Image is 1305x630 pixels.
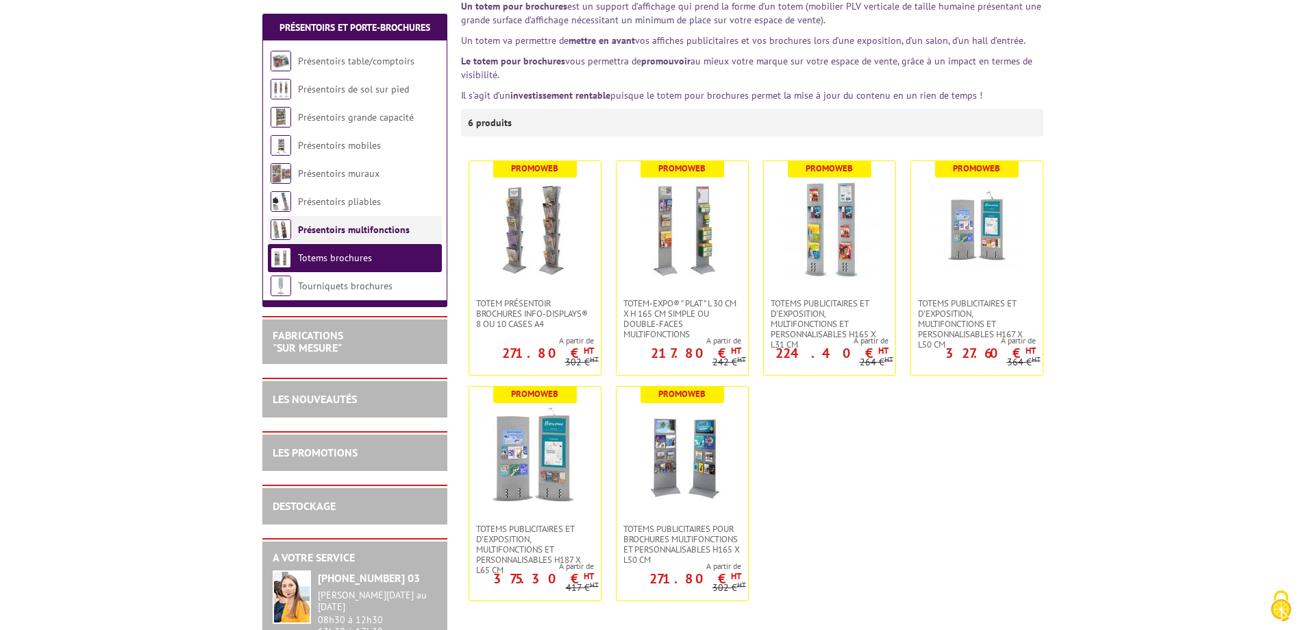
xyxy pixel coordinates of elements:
p: 6 produits [468,109,519,136]
strong: investissement rentable [510,89,610,101]
img: Tourniquets brochures [271,276,291,296]
strong: Le totem pour brochures [461,55,565,67]
img: Présentoirs muraux [271,163,291,184]
a: LES PROMOTIONS [273,446,358,459]
strong: [PHONE_NUMBER] 03 [318,571,420,585]
img: Présentoirs grande capacité [271,107,291,128]
sup: HT [731,345,741,356]
sup: HT [731,570,741,582]
img: Totems brochures [271,247,291,268]
span: A partir de [469,561,594,572]
a: Présentoirs mobiles [298,139,381,152]
a: Totem Présentoir brochures Info-Displays® 8 ou 10 cases A4 [469,298,601,329]
span: vous permettra de au mieux votre marque sur votre espace de vente, grâce à un impact en termes de... [461,55,1032,81]
a: Totems publicitaires et d'exposition, multifonctions et personnalisables H165 X L31 CM [764,298,895,350]
sup: HT [878,345,888,356]
p: 327.60 € [945,349,1036,357]
sup: HT [737,354,746,364]
span: Totem Présentoir brochures Info-Displays® 8 ou 10 cases A4 [476,298,594,329]
p: 224.40 € [775,349,888,357]
a: Totem-Expo® " plat " L 30 cm x H 165 cm simple ou double-faces multifonctions [617,298,748,339]
button: Cookies (fenêtre modale) [1257,583,1305,630]
img: Présentoirs table/comptoirs [271,51,291,71]
img: Cookies (fenêtre modale) [1264,589,1298,623]
p: 302 € [712,583,746,593]
span: A partir de [617,561,741,572]
b: Promoweb [658,162,706,174]
a: Présentoirs et Porte-brochures [279,21,430,34]
a: Totems publicitaires et d'exposition, multifonctions et personnalisables H187 X L65 CM [469,524,601,575]
p: 217.80 € [651,349,741,357]
sup: HT [584,570,594,582]
p: 242 € [712,357,746,367]
a: Présentoirs pliables [298,195,381,208]
p: 364 € [1007,357,1041,367]
a: FABRICATIONS"Sur Mesure" [273,328,343,354]
a: Tourniquets brochures [298,280,393,292]
span: A partir de [617,335,741,346]
div: [PERSON_NAME][DATE] au [DATE] [318,590,437,613]
span: A partir de [911,335,1036,346]
img: Totems publicitaires et d'exposition, multifonctions et personnalisables H167 X L50 CM [929,182,1025,278]
p: 264 € [860,357,893,367]
a: LES NOUVEAUTÉS [273,392,357,406]
b: Promoweb [953,162,1000,174]
sup: HT [1026,345,1036,356]
img: widget-service.jpg [273,570,311,624]
span: Totems publicitaires et d'exposition, multifonctions et personnalisables H167 X L50 CM [918,298,1036,350]
a: Présentoirs multifonctions [298,223,410,236]
a: Présentoirs table/comptoirs [298,55,414,67]
strong: promouvoir [641,55,691,67]
a: Présentoirs muraux [298,167,380,180]
b: Promoweb [511,162,558,174]
a: Totems publicitaires pour brochures multifonctions et personnalisables H165 x L50 cm [617,524,748,565]
span: Totem-Expo® " plat " L 30 cm x H 165 cm simple ou double-faces multifonctions [623,298,741,339]
p: 271.80 € [502,349,594,357]
p: 417 € [566,583,599,593]
a: Totems brochures [298,252,372,264]
span: Totems publicitaires pour brochures multifonctions et personnalisables H165 x L50 cm [623,524,741,565]
sup: HT [737,580,746,590]
a: Présentoirs de sol sur pied [298,83,409,95]
span: A partir de [764,335,888,346]
a: Présentoirs grande capacité [298,111,414,123]
h2: A votre service [273,552,437,564]
span: Totems publicitaires et d'exposition, multifonctions et personnalisables H165 X L31 CM [771,298,888,350]
b: Promoweb [806,162,853,174]
b: Promoweb [658,388,706,400]
img: Totems publicitaires et d'exposition, multifonctions et personnalisables H187 X L65 CM [487,407,583,503]
span: Totems publicitaires et d'exposition, multifonctions et personnalisables H187 X L65 CM [476,524,594,575]
img: Totems publicitaires pour brochures multifonctions et personnalisables H165 x L50 cm [634,407,730,503]
img: Présentoirs multifonctions [271,219,291,240]
p: 271.80 € [649,574,741,583]
img: Présentoirs de sol sur pied [271,79,291,99]
img: Présentoirs mobiles [271,135,291,156]
sup: HT [590,354,599,364]
strong: mettre en avant [569,34,635,47]
span: A partir de [469,335,594,346]
sup: HT [590,580,599,590]
sup: HT [584,345,594,356]
sup: HT [1032,354,1041,364]
img: Présentoirs pliables [271,191,291,212]
p: 302 € [565,357,599,367]
img: Totem Présentoir brochures Info-Displays® 8 ou 10 cases A4 [487,182,583,278]
a: DESTOCKAGE [273,499,336,513]
b: Promoweb [511,388,558,400]
p: 375.30 € [493,574,594,583]
sup: HT [884,354,893,364]
img: Totems publicitaires et d'exposition, multifonctions et personnalisables H165 X L31 CM [782,182,878,278]
a: Totems publicitaires et d'exposition, multifonctions et personnalisables H167 X L50 CM [911,298,1043,350]
font: Il s’agit d’un puisque le totem pour brochures permet la mise à jour du contenu en un rien de tem... [461,89,982,101]
img: Totem-Expo® [634,182,730,278]
span: Un totem va permettre de vos affiches publicitaires et vos brochures lors d’une exposition, d’un ... [461,34,1026,47]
